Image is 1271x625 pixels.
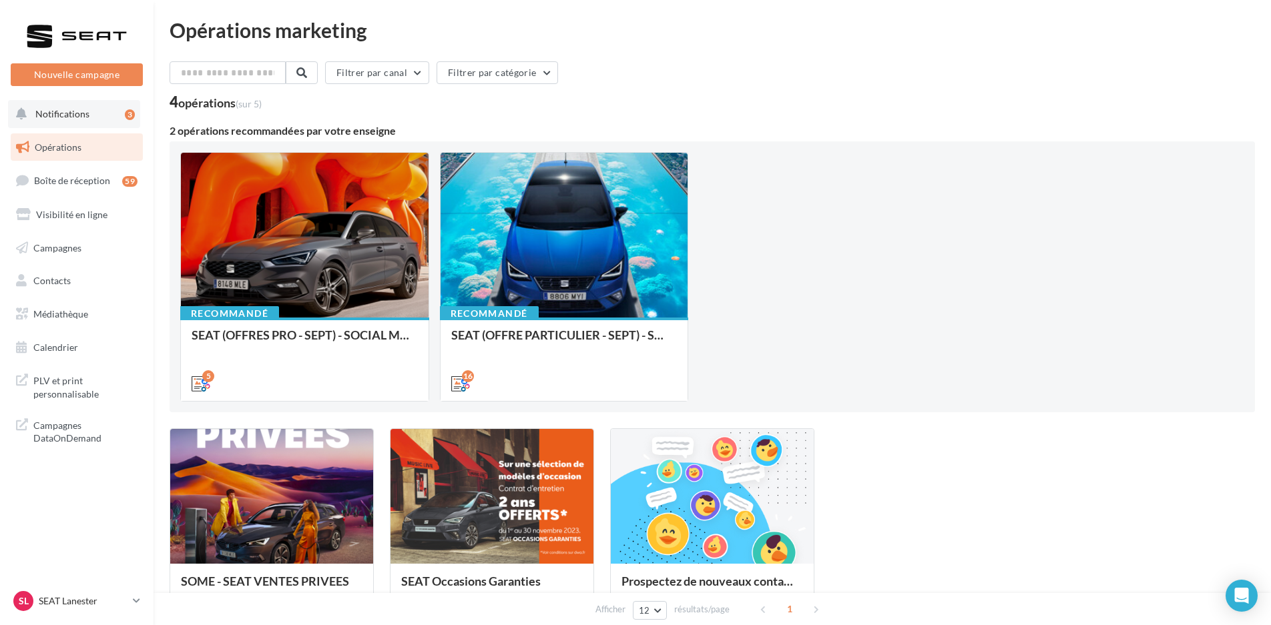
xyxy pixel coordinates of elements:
[437,61,558,84] button: Filtrer par catégorie
[1226,580,1258,612] div: Open Intercom Messenger
[8,133,146,161] a: Opérations
[170,125,1255,136] div: 2 opérations recommandées par votre enseigne
[39,594,128,608] p: SEAT Lanester
[8,234,146,262] a: Campagnes
[33,241,81,253] span: Campagnes
[8,100,140,128] button: Notifications 3
[401,574,583,601] div: SEAT Occasions Garanties
[178,97,262,109] div: opérations
[8,201,146,229] a: Visibilité en ligne
[11,63,143,86] button: Nouvelle campagne
[8,366,146,406] a: PLV et print personnalisable
[779,598,800,620] span: 1
[462,370,474,382] div: 16
[33,416,138,445] span: Campagnes DataOnDemand
[11,588,143,614] a: SL SEAT Lanester
[595,603,625,616] span: Afficher
[8,267,146,295] a: Contacts
[170,95,262,109] div: 4
[674,603,730,616] span: résultats/page
[8,166,146,195] a: Boîte de réception59
[36,209,107,220] span: Visibilité en ligne
[33,372,138,400] span: PLV et print personnalisable
[180,306,279,321] div: Recommandé
[8,334,146,362] a: Calendrier
[34,175,110,186] span: Boîte de réception
[170,20,1255,40] div: Opérations marketing
[35,108,89,119] span: Notifications
[325,61,429,84] button: Filtrer par canal
[33,308,88,320] span: Médiathèque
[33,275,71,286] span: Contacts
[202,370,214,382] div: 5
[192,328,418,355] div: SEAT (OFFRES PRO - SEPT) - SOCIAL MEDIA
[8,300,146,328] a: Médiathèque
[633,601,667,620] button: 12
[125,109,135,120] div: 3
[451,328,678,355] div: SEAT (OFFRE PARTICULIER - SEPT) - SOCIAL MEDIA
[440,306,539,321] div: Recommandé
[236,98,262,109] span: (sur 5)
[8,411,146,450] a: Campagnes DataOnDemand
[621,574,803,601] div: Prospectez de nouveaux contacts
[639,605,650,616] span: 12
[35,141,81,153] span: Opérations
[122,176,138,187] div: 59
[181,574,362,601] div: SOME - SEAT VENTES PRIVEES
[33,342,78,353] span: Calendrier
[19,594,29,608] span: SL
